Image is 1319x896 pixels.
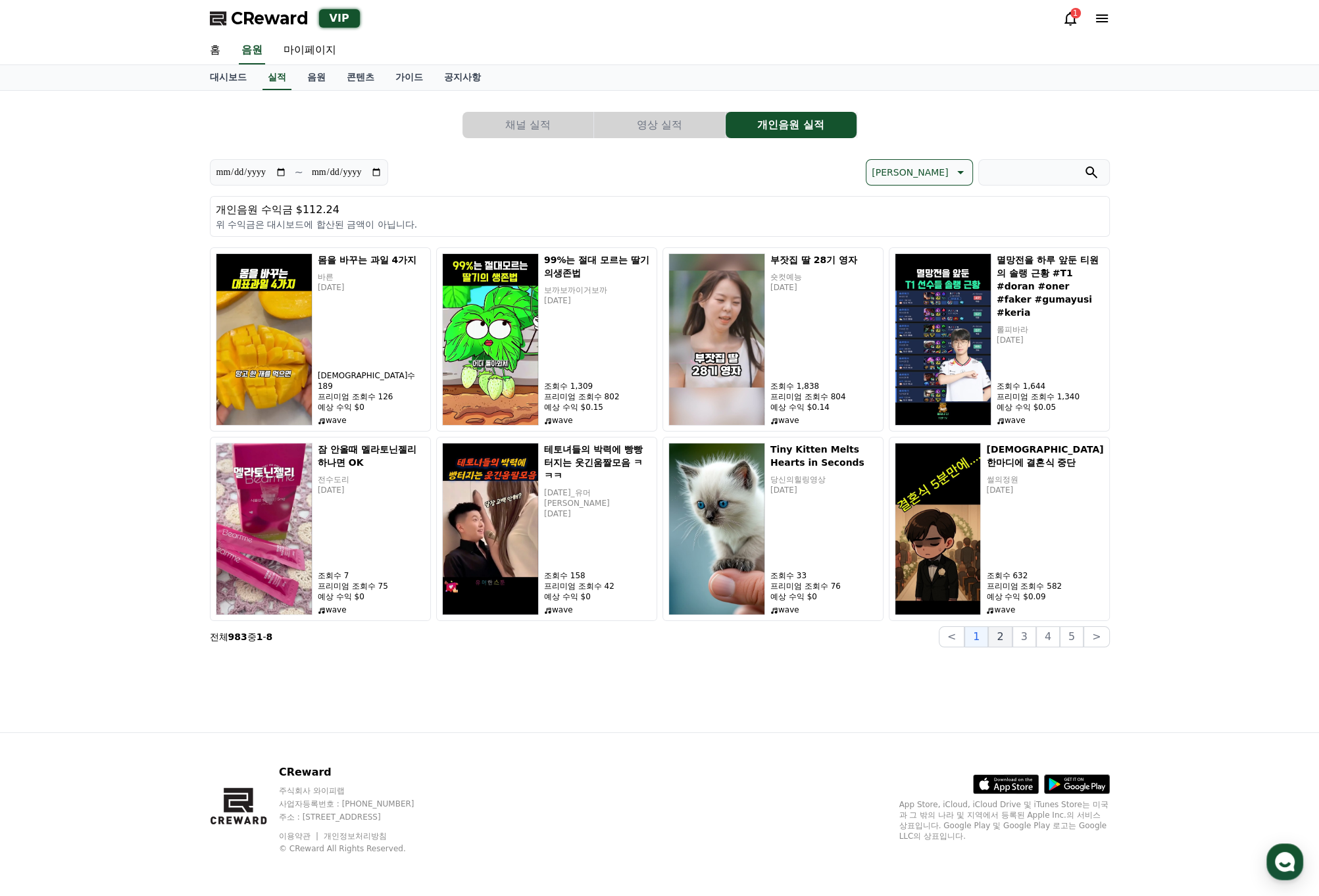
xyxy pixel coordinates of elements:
p: 예상 수익 $0 [770,591,878,602]
span: 설정 [203,437,219,447]
h5: 멸망전을 하루 앞둔 티원의 솔랭 근황 #T1 #doran #oner #faker #gumayusi #keria [997,253,1104,319]
p: [DATE] [544,509,651,519]
a: 몸을 바꾸는 과일 4가지 몸을 바꾸는 과일 4가지 바른 [DATE] [DEMOGRAPHIC_DATA]수 189 프리미엄 조회수 126 예상 수익 $0 wave [210,247,431,432]
a: 음원 [297,65,336,90]
a: 잠 안올때 멜라토닌젤리 하나면 OK 잠 안올때 멜라토닌젤리 하나면 OK 전수도리 [DATE] 조회수 7 프리미엄 조회수 75 예상 수익 $0 wave [210,437,431,621]
a: 음원 [239,37,265,64]
p: 예상 수익 $0.15 [544,402,651,412]
h5: 테토녀들의 박력에 빵빵터지는 웃긴움짤모음 ㅋㅋㅋ [544,443,651,482]
a: Tiny Kitten Melts Hearts in Seconds Tiny Kitten Melts Hearts in Seconds 당신의힐링영상 [DATE] 조회수 33 프리미... [662,437,883,621]
p: 예상 수익 $0.14 [770,402,878,412]
button: 채널 실적 [462,112,593,138]
img: 테토녀들의 박력에 빵빵터지는 웃긴움짤모음 ㅋㅋㅋ [442,443,539,615]
p: 예상 수익 $0 [318,402,425,412]
p: [DATE] [997,335,1104,345]
a: 홈 [4,417,87,450]
p: 전체 중 - [210,630,273,643]
a: 가이드 [385,65,434,90]
a: 홈 [199,37,231,64]
p: 프리미엄 조회수 802 [544,391,651,402]
p: 주소 : [STREET_ADDRESS] [279,812,439,822]
a: 채널 실적 [462,112,594,138]
p: 조회수 632 [986,570,1103,581]
a: 공지사항 [434,65,491,90]
p: 위 수익금은 대시보드에 합산된 금액이 아닙니다. [216,218,1104,231]
p: wave [986,605,1103,615]
p: 당신의힐링영상 [770,474,878,485]
p: 사업자등록번호 : [PHONE_NUMBER] [279,799,439,809]
p: wave [770,415,878,426]
img: 잠 안올때 멜라토닌젤리 하나면 OK [216,443,312,615]
a: 부잣집 딸 28기 영자 부잣집 딸 28기 영자 숏컷예능 [DATE] 조회수 1,838 프리미엄 조회수 804 예상 수익 $0.14 wave [662,247,883,432]
img: 몸을 바꾸는 과일 4가지 [216,253,312,426]
button: 1 [964,626,988,647]
a: 1 [1062,11,1078,26]
p: 보까보까이거보까 [544,285,651,295]
button: 5 [1060,626,1083,647]
p: 주식회사 와이피랩 [279,785,439,796]
span: 홈 [41,437,49,447]
p: [DATE] [986,485,1103,495]
button: 개인음원 실적 [726,112,857,138]
p: [PERSON_NAME] [872,163,948,182]
a: 영상 실적 [594,112,726,138]
p: 조회수 1,838 [770,381,878,391]
strong: 983 [228,632,247,642]
h5: 부잣집 딸 28기 영자 [770,253,878,266]
a: 99%는 절대 모르는 딸기의생존법 99%는 절대 모르는 딸기의생존법 보까보까이거보까 [DATE] 조회수 1,309 프리미엄 조회수 802 예상 수익 $0.15 wave [436,247,657,432]
p: 프리미엄 조회수 582 [986,581,1103,591]
p: CReward [279,764,439,780]
h5: [DEMOGRAPHIC_DATA] 한마디에 결혼식 중단 [986,443,1103,469]
p: 조회수 158 [544,570,651,581]
p: 개인음원 수익금 $112.24 [216,202,1104,218]
p: 예상 수익 $0.09 [986,591,1103,602]
a: 멸망전을 하루 앞둔 티원의 솔랭 근황 #T1 #doran #oner #faker #gumayusi #keria 멸망전을 하루 앞둔 티원의 솔랭 근황 #T1 #doran #on... [889,247,1110,432]
p: 프리미엄 조회수 804 [770,391,878,402]
p: 조회수 7 [318,570,425,581]
p: [DATE] [318,282,425,293]
p: 조회수 33 [770,570,878,581]
button: 3 [1012,626,1036,647]
a: 개인음원 실적 [726,112,857,138]
p: [DATE] [770,282,878,293]
p: 프리미엄 조회수 1,340 [997,391,1104,402]
a: 마이페이지 [273,37,347,64]
p: wave [318,605,425,615]
p: [DATE]_유머 [PERSON_NAME] [544,487,651,509]
strong: 8 [266,632,273,642]
p: 프리미엄 조회수 42 [544,581,651,591]
a: 개인정보처리방침 [324,832,387,841]
h5: 몸을 바꾸는 과일 4가지 [318,253,425,266]
p: 프리미엄 조회수 76 [770,581,878,591]
p: ~ [295,164,303,180]
p: 롤피바라 [997,324,1104,335]
p: 프리미엄 조회수 75 [318,581,425,591]
a: 대시보드 [199,65,257,90]
p: 조회수 1,644 [997,381,1104,391]
a: 실적 [262,65,291,90]
img: 신부 한마디에 결혼식 중단 [895,443,982,615]
h5: 잠 안올때 멜라토닌젤리 하나면 OK [318,443,425,469]
p: App Store, iCloud, iCloud Drive 및 iTunes Store는 미국과 그 밖의 나라 및 지역에서 등록된 Apple Inc.의 서비스 상표입니다. Goo... [899,799,1110,841]
p: 예상 수익 $0 [318,591,425,602]
div: 1 [1070,8,1081,18]
p: wave [770,605,878,615]
p: 숏컷예능 [770,272,878,282]
p: wave [997,415,1104,426]
button: 4 [1036,626,1060,647]
p: 프리미엄 조회수 126 [318,391,425,402]
p: 썰의정원 [986,474,1103,485]
button: 영상 실적 [594,112,725,138]
p: [DATE] [318,485,425,495]
p: 예상 수익 $0.05 [997,402,1104,412]
a: 테토녀들의 박력에 빵빵터지는 웃긴움짤모음 ㅋㅋㅋ 테토녀들의 박력에 빵빵터지는 웃긴움짤모음 ㅋㅋㅋ [DATE]_유머 [PERSON_NAME] [DATE] 조회수 158 프리미엄... [436,437,657,621]
strong: 1 [257,632,263,642]
p: 조회수 1,309 [544,381,651,391]
button: < [939,626,964,647]
div: VIP [319,9,360,28]
a: 콘텐츠 [336,65,385,90]
img: Tiny Kitten Melts Hearts in Seconds [668,443,765,615]
button: 2 [988,626,1012,647]
p: © CReward All Rights Reserved. [279,843,439,854]
span: CReward [231,8,309,29]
